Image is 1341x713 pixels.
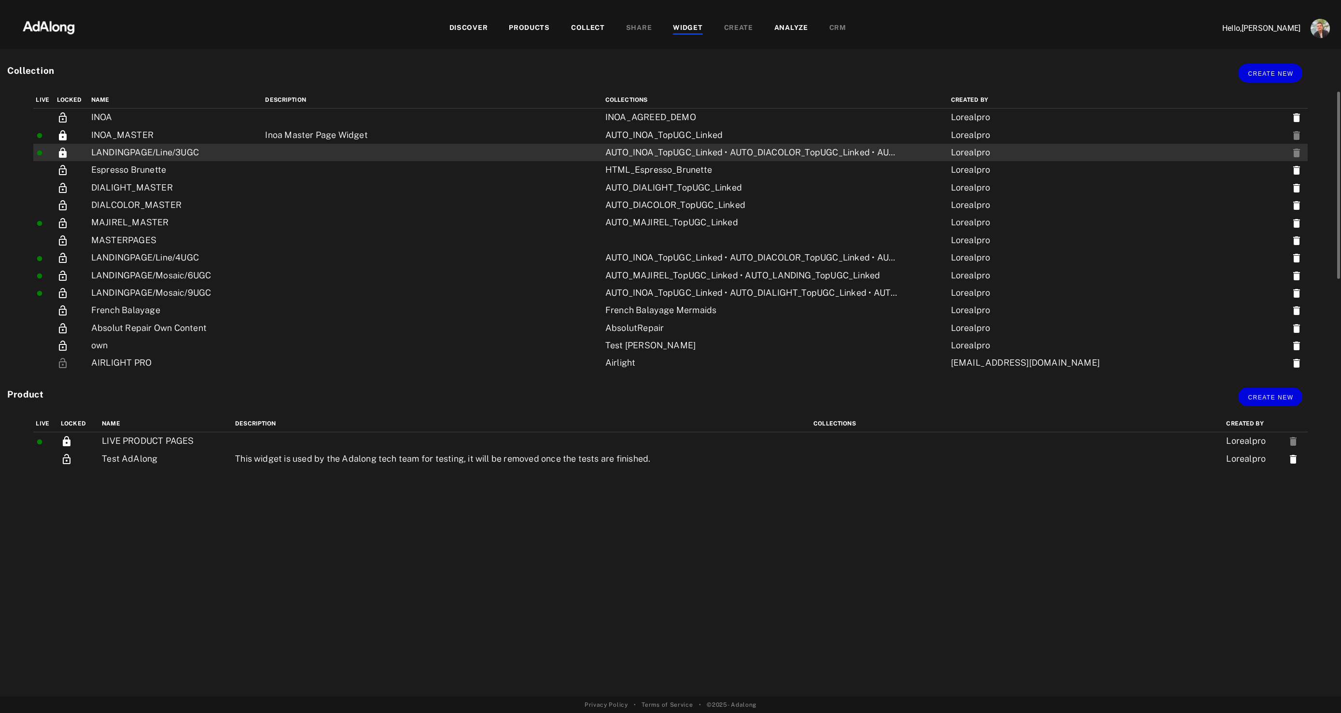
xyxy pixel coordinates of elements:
[605,111,900,123] div: INOA_AGREED_DEMO
[811,415,1224,432] th: Collections
[89,144,263,161] td: LANDINGPAGE/Line/3UGC
[949,302,1289,319] td: Lorealpro
[774,23,808,34] div: ANALYZE
[89,161,263,178] td: Espresso Brunette
[605,199,900,211] div: AUTO_DIACOLOR_TopUGC_Linked
[1291,129,1302,139] span: The widget must be unlocked in order to be deleted
[1248,70,1293,77] span: Create new
[89,354,263,371] td: AIRLIGHT PRO
[949,266,1289,284] td: Lorealpro
[571,23,605,34] div: COLLECT
[707,700,756,709] span: © 2025 - Adalong
[634,700,636,709] span: •
[1224,450,1285,467] td: Lorealpro
[949,161,1289,178] td: Lorealpro
[949,178,1289,196] td: Lorealpro
[233,415,811,432] th: Description
[949,249,1289,266] td: Lorealpro
[949,92,1289,109] th: Created by
[89,109,263,126] td: INOA
[1204,23,1300,34] p: Hello, [PERSON_NAME]
[89,302,263,319] td: French Balayage
[89,249,263,266] td: LANDINGPAGE/Line/4UGC
[949,337,1289,354] td: Lorealpro
[89,126,263,143] td: INOA_MASTER
[1293,667,1341,713] iframe: Chat Widget
[605,269,900,282] div: AUTO_MAJIREL_TopUGC_Linked • AUTO_LANDING_TopUGC_Linked
[949,354,1289,371] td: [EMAIL_ADDRESS][DOMAIN_NAME]
[949,144,1289,161] td: Lorealpro
[58,415,99,432] th: Locked
[233,450,811,467] td: This widget is used by the Adalong tech team for testing, it will be removed once the tests are f...
[89,337,263,354] td: own
[1224,432,1285,450] td: Lorealpro
[89,371,263,389] td: METAL DETOX HTML
[1248,394,1293,401] span: Create new
[6,12,91,41] img: 63233d7d88ed69de3c212112c67096b6.png
[33,92,54,109] th: Live
[949,196,1289,214] td: Lorealpro
[55,92,89,109] th: Locked
[605,181,900,194] div: AUTO_DIALIGHT_TopUGC_Linked
[89,266,263,284] td: LANDINGPAGE/Mosaic/6UGC
[949,232,1289,249] td: Lorealpro
[585,700,628,709] a: Privacy Policy
[605,304,900,316] div: French Balayage Mermaids
[626,23,652,34] div: SHARE
[605,216,900,229] div: AUTO_MAJIREL_TopUGC_Linked
[829,23,846,34] div: CRM
[724,23,753,34] div: CREATE
[949,284,1289,302] td: Lorealpro
[263,126,602,143] td: Inoa Master Page Widget
[33,415,58,432] th: Live
[1238,387,1302,406] button: Create new
[949,126,1289,143] td: Lorealpro
[89,196,263,214] td: DIALCOLOR_MASTER
[1238,64,1302,82] button: Create new
[642,700,693,709] a: Terms of Service
[99,415,233,432] th: name
[673,23,702,34] div: WIDGET
[89,178,263,196] td: DIALIGHT_MASTER
[605,287,900,299] div: AUTO_INOA_TopUGC_Linked • AUTO_DIALIGHT_TopUGC_Linked • AUTO_LANDING_TopUGC_Linked
[603,92,949,109] th: Collections
[89,284,263,302] td: LANDINGPAGE/Mosaic/9UGC
[605,339,900,352] div: Test [PERSON_NAME]
[449,23,488,34] div: DISCOVER
[1311,19,1330,38] img: ACg8ocLjEk1irI4XXb49MzUGwa4F_C3PpCyg-3CPbiuLEZrYEA=s96-c
[89,92,263,109] th: name
[949,214,1289,231] td: Lorealpro
[99,450,233,467] td: Test AdAlong
[263,92,602,109] th: Description
[89,232,263,249] td: MASTERPAGES
[89,214,263,231] td: MAJIREL_MASTER
[1224,415,1285,432] th: Created by
[605,356,900,369] div: Airlight
[605,146,900,159] div: AUTO_INOA_TopUGC_Linked • AUTO_DIACOLOR_TopUGC_Linked • AUTO_LANDING_TopUGC_Linked • French Balay...
[949,109,1289,126] td: Lorealpro
[699,700,701,709] span: •
[605,129,900,141] div: AUTO_INOA_TopUGC_Linked
[949,319,1289,336] td: Lorealpro
[605,164,900,176] div: HTML_Espresso_Brunette
[605,322,900,334] div: AbsolutRepair
[949,371,1289,389] td: [EMAIL_ADDRESS][DOMAIN_NAME]
[1308,16,1332,41] button: Account settings
[57,357,69,368] span: You must be the owner of the widget in order to lock or unlock it
[605,251,900,264] div: AUTO_INOA_TopUGC_Linked • AUTO_DIACOLOR_TopUGC_Linked • AUTO_MAJIREL_TopUGC_Linked • AUTO_LANDING...
[1291,147,1302,157] span: The widget must be unlocked in order to be deleted
[99,432,233,450] td: LIVE PRODUCT PAGES
[509,23,550,34] div: PRODUCTS
[89,319,263,336] td: Absolut Repair Own Content
[1287,436,1299,446] span: The widget must be unlocked in order to be deleted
